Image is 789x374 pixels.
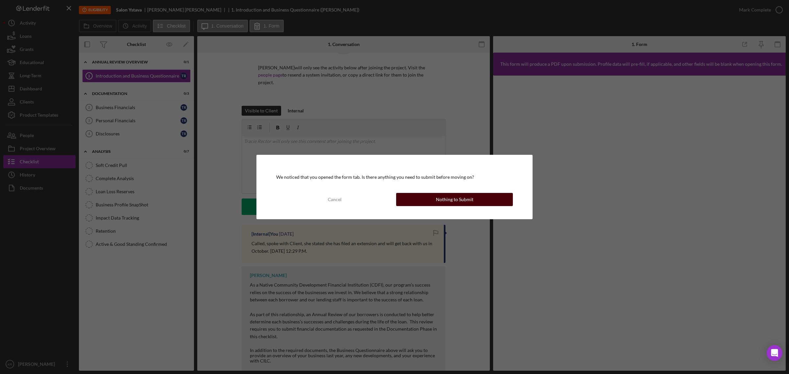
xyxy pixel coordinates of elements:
[767,345,782,361] div: Open Intercom Messenger
[276,193,393,206] button: Cancel
[328,193,342,206] div: Cancel
[436,193,473,206] div: Nothing to Submit
[276,175,513,180] div: We noticed that you opened the form tab. Is there anything you need to submit before moving on?
[396,193,513,206] button: Nothing to Submit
